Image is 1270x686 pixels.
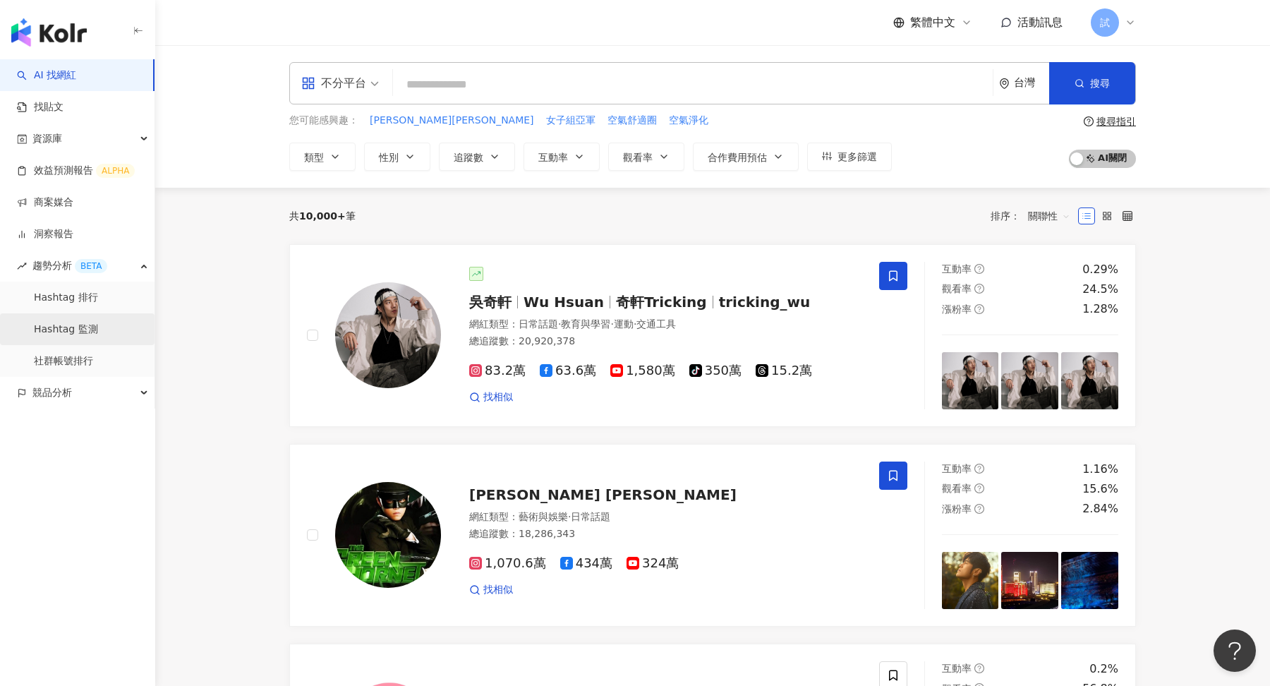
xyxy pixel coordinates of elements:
[942,552,999,609] img: post-image
[299,210,346,222] span: 10,000+
[17,227,73,241] a: 洞察報告
[756,363,812,378] span: 15.2萬
[689,363,742,378] span: 350萬
[607,113,658,128] button: 空氣舒適圈
[469,486,737,503] span: [PERSON_NAME] [PERSON_NAME]
[301,72,366,95] div: 不分平台
[304,152,324,163] span: 類型
[974,284,984,294] span: question-circle
[1028,205,1070,227] span: 關聯性
[483,583,513,597] span: 找相似
[17,261,27,271] span: rise
[807,143,892,171] button: 更多篩選
[669,114,708,128] span: 空氣淨化
[540,363,596,378] span: 63.6萬
[454,152,483,163] span: 追蹤數
[610,363,675,378] span: 1,580萬
[568,511,571,522] span: ·
[483,390,513,404] span: 找相似
[469,335,862,349] div: 總追蹤數 ： 20,920,378
[634,318,636,330] span: ·
[942,283,972,294] span: 觀看率
[469,294,512,311] span: 吳奇軒
[379,152,399,163] span: 性別
[34,354,93,368] a: 社群帳號排行
[1082,282,1118,297] div: 24.5%
[469,318,862,332] div: 網紅類型 ：
[289,244,1136,427] a: KOL Avatar吳奇軒Wu Hsuan奇軒Trickingtricking_wu網紅類型：日常話題·教育與學習·運動·交通工具總追蹤數：20,920,37883.2萬63.6萬1,580萬3...
[11,18,87,47] img: logo
[34,291,98,305] a: Hashtag 排行
[17,195,73,210] a: 商案媒合
[75,259,107,273] div: BETA
[546,114,595,128] span: 女子組亞軍
[614,318,634,330] span: 運動
[571,511,610,522] span: 日常話題
[910,15,955,30] span: 繁體中文
[560,556,612,571] span: 434萬
[837,151,877,162] span: 更多篩選
[708,152,767,163] span: 合作費用預估
[364,143,430,171] button: 性別
[34,323,98,337] a: Hashtag 監測
[469,583,513,597] a: 找相似
[942,483,972,494] span: 觀看率
[335,282,441,388] img: KOL Avatar
[289,210,356,222] div: 共 筆
[616,294,707,311] span: 奇軒Tricking
[370,114,534,128] span: [PERSON_NAME][PERSON_NAME]
[942,663,972,674] span: 互動率
[608,143,684,171] button: 觀看率
[335,482,441,588] img: KOL Avatar
[1049,62,1135,104] button: 搜尋
[1082,462,1118,477] div: 1.16%
[974,483,984,493] span: question-circle
[32,123,62,155] span: 資源庫
[974,663,984,673] span: question-circle
[469,510,862,524] div: 網紅類型 ：
[668,113,709,128] button: 空氣淨化
[693,143,799,171] button: 合作費用預估
[1089,661,1118,677] div: 0.2%
[561,318,610,330] span: 教育與學習
[942,303,972,315] span: 漲粉率
[524,294,604,311] span: Wu Hsuan
[32,377,72,409] span: 競品分析
[1096,116,1136,127] div: 搜尋指引
[1084,116,1094,126] span: question-circle
[607,114,657,128] span: 空氣舒適圈
[999,78,1010,89] span: environment
[974,464,984,474] span: question-circle
[1082,481,1118,497] div: 15.6%
[469,390,513,404] a: 找相似
[1061,552,1118,609] img: post-image
[545,113,596,128] button: 女子組亞軍
[538,152,568,163] span: 互動率
[627,556,679,571] span: 324萬
[524,143,600,171] button: 互動率
[942,352,999,409] img: post-image
[558,318,561,330] span: ·
[469,363,526,378] span: 83.2萬
[469,556,546,571] span: 1,070.6萬
[974,504,984,514] span: question-circle
[17,100,64,114] a: 找貼文
[17,68,76,83] a: searchAI 找網紅
[289,143,356,171] button: 類型
[1214,630,1256,672] iframe: Help Scout Beacon - Open
[942,463,972,474] span: 互動率
[1001,352,1058,409] img: post-image
[1082,262,1118,277] div: 0.29%
[289,444,1136,627] a: KOL Avatar[PERSON_NAME] [PERSON_NAME]網紅類型：藝術與娛樂·日常話題總追蹤數：18,286,3431,070.6萬434萬324萬找相似互動率question...
[1082,301,1118,317] div: 1.28%
[519,318,558,330] span: 日常話題
[942,263,972,275] span: 互動率
[1100,15,1110,30] span: 試
[636,318,676,330] span: 交通工具
[1082,501,1118,517] div: 2.84%
[32,250,107,282] span: 趨勢分析
[439,143,515,171] button: 追蹤數
[974,264,984,274] span: question-circle
[974,304,984,314] span: question-circle
[1090,78,1110,89] span: 搜尋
